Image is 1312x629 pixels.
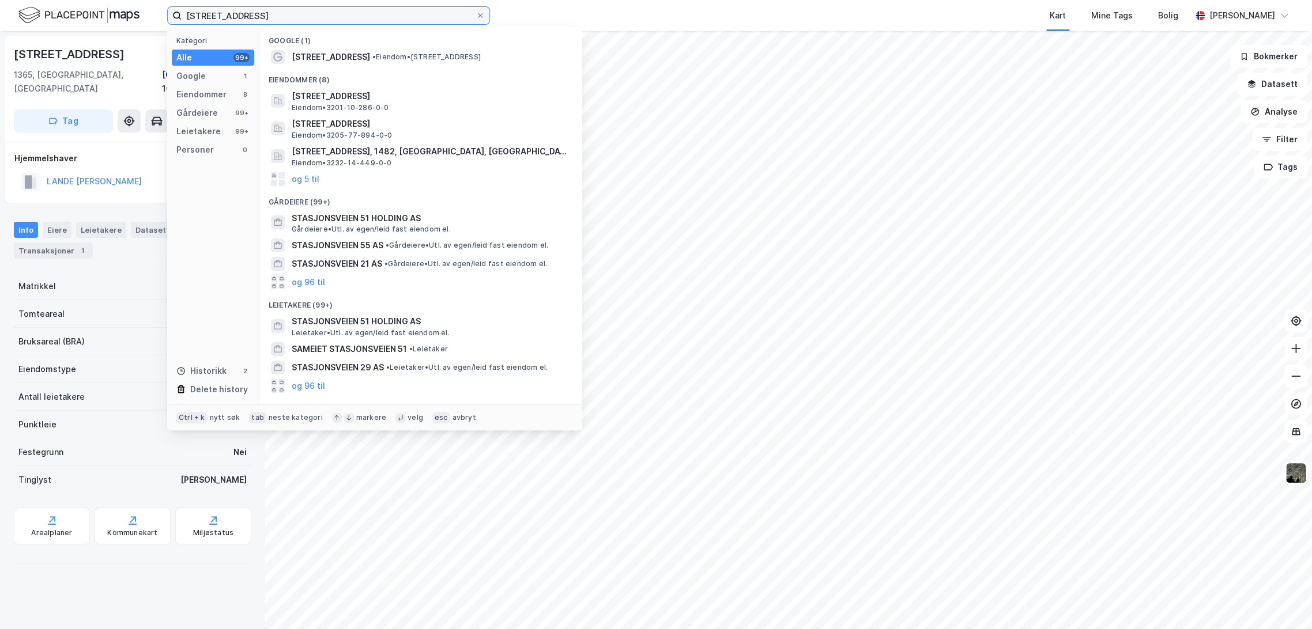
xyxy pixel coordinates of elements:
[18,335,85,348] div: Bruksareal (BRA)
[18,473,51,487] div: Tinglyst
[18,418,56,431] div: Punktleie
[384,259,388,268] span: •
[131,222,174,238] div: Datasett
[1050,9,1066,22] div: Kart
[176,69,206,83] div: Google
[1241,100,1307,123] button: Analyse
[43,222,71,238] div: Eiere
[240,366,250,376] div: 2
[269,413,323,422] div: neste kategori
[190,382,248,396] div: Delete history
[292,89,568,103] span: [STREET_ADDRESS]
[409,344,413,353] span: •
[14,222,38,238] div: Info
[14,68,162,96] div: 1365, [GEOGRAPHIC_DATA], [GEOGRAPHIC_DATA]
[259,395,582,416] div: Historikk (2)
[1230,45,1307,68] button: Bokmerker
[1285,462,1307,484] img: 9k=
[1252,128,1307,151] button: Filter
[176,412,208,423] div: Ctrl + k
[292,50,370,64] span: [STREET_ADDRESS]
[372,52,376,61] span: •
[233,127,250,136] div: 99+
[176,143,214,157] div: Personer
[76,222,126,238] div: Leietakere
[384,259,547,268] span: Gårdeiere • Utl. av egen/leid fast eiendom el.
[14,151,251,165] div: Hjemmelshaver
[259,66,582,87] div: Eiendommer (8)
[176,88,227,101] div: Eiendommer
[292,275,325,289] button: og 96 til
[292,328,450,338] span: Leietaker • Utl. av egen/leid fast eiendom el.
[408,413,423,422] div: velg
[292,172,319,186] button: og 5 til
[386,363,390,372] span: •
[292,103,389,112] span: Eiendom • 3201-10-286-0-0
[292,225,451,234] span: Gårdeiere • Utl. av egen/leid fast eiendom el.
[176,124,221,138] div: Leietakere
[292,145,568,158] span: [STREET_ADDRESS], 1482, [GEOGRAPHIC_DATA], [GEOGRAPHIC_DATA]
[259,27,582,48] div: Google (1)
[18,5,140,25] img: logo.f888ab2527a4732fd821a326f86c7f29.svg
[1254,574,1312,629] div: Kontrollprogram for chat
[107,528,157,537] div: Kommunekart
[77,245,88,256] div: 1
[1254,574,1312,629] iframe: Chat Widget
[386,241,548,250] span: Gårdeiere • Utl. av egen/leid fast eiendom el.
[176,51,192,65] div: Alle
[233,445,247,459] div: Nei
[1237,73,1307,96] button: Datasett
[259,291,582,312] div: Leietakere (99+)
[292,117,568,131] span: [STREET_ADDRESS]
[386,241,389,249] span: •
[162,68,251,96] div: [GEOGRAPHIC_DATA], 10/286
[176,364,227,378] div: Historikk
[452,413,476,422] div: avbryt
[432,412,450,423] div: esc
[14,45,127,63] div: [STREET_ADDRESS]
[176,106,218,120] div: Gårdeiere
[182,7,476,24] input: Søk på adresse, matrikkel, gårdeiere, leietakere eller personer
[180,473,247,487] div: [PERSON_NAME]
[31,528,72,537] div: Arealplaner
[1158,9,1178,22] div: Bolig
[240,145,250,154] div: 0
[249,412,266,423] div: tab
[1254,156,1307,179] button: Tags
[18,279,56,293] div: Matrikkel
[18,362,76,376] div: Eiendomstype
[193,528,233,537] div: Miljøstatus
[292,314,568,328] span: STASJONSVEIEN 51 HOLDING AS
[210,413,240,422] div: nytt søk
[240,71,250,81] div: 1
[292,361,384,374] span: STASJONSVEIEN 29 AS
[176,36,254,45] div: Kategori
[292,238,383,252] span: STASJONSVEIEN 55 AS
[233,53,250,62] div: 99+
[292,379,325,393] button: og 96 til
[18,445,63,459] div: Festegrunn
[292,342,407,356] span: SAMEIET STASJONSVEIEN 51
[18,390,85,404] div: Antall leietakere
[14,242,93,259] div: Transaksjoner
[292,211,568,225] span: STASJONSVEIEN 51 HOLDING AS
[14,109,113,132] button: Tag
[292,131,393,140] span: Eiendom • 3205-77-894-0-0
[18,307,65,321] div: Tomteareal
[372,52,481,62] span: Eiendom • [STREET_ADDRESS]
[1091,9,1133,22] div: Mine Tags
[356,413,386,422] div: markere
[292,158,392,168] span: Eiendom • 3232-14-449-0-0
[240,90,250,99] div: 8
[292,257,382,271] span: STASJONSVEIEN 21 AS
[386,363,548,372] span: Leietaker • Utl. av egen/leid fast eiendom el.
[1209,9,1275,22] div: [PERSON_NAME]
[259,188,582,209] div: Gårdeiere (99+)
[409,344,448,354] span: Leietaker
[233,108,250,118] div: 99+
